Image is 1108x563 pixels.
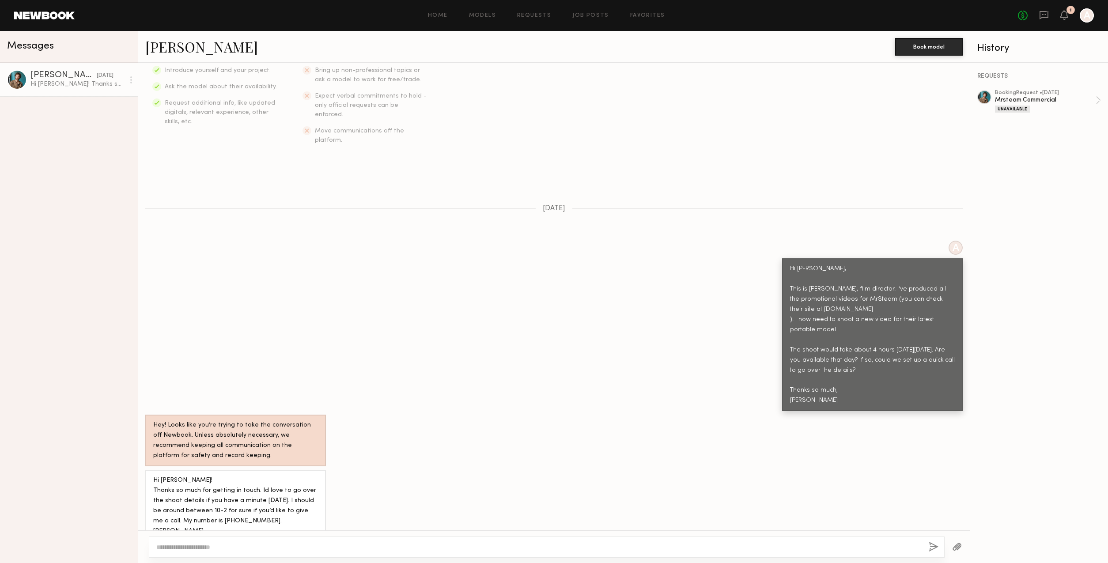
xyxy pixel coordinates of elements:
span: Bring up non-professional topics or ask a model to work for free/trade. [315,68,421,83]
a: Home [428,13,448,19]
a: Requests [517,13,551,19]
a: [PERSON_NAME] [145,37,258,56]
div: [DATE] [97,72,113,80]
div: REQUESTS [977,73,1101,79]
a: Book model [895,42,963,50]
a: Models [469,13,496,19]
div: Hi [PERSON_NAME], This is [PERSON_NAME], film director. I’ve produced all the promotional videos ... [790,264,955,406]
div: 1 [1070,8,1072,13]
div: Hi [PERSON_NAME]! Thanks so much for getting in touch. Id love to go over the shoot details if yo... [153,476,318,537]
div: History [977,43,1101,53]
span: Expect verbal commitments to hold - only official requests can be enforced. [315,93,427,117]
span: [DATE] [543,205,565,212]
a: A [1080,8,1094,23]
div: [PERSON_NAME] [30,71,97,80]
span: Ask the model about their availability. [165,84,277,90]
div: Mrsteam Commercial [995,96,1096,104]
div: booking Request • [DATE] [995,90,1096,96]
a: bookingRequest •[DATE]Mrsteam CommercialUnavailable [995,90,1101,113]
span: Move communications off the platform. [315,128,404,143]
span: Request additional info, like updated digitals, relevant experience, other skills, etc. [165,100,275,125]
div: Hey! Looks like you’re trying to take the conversation off Newbook. Unless absolutely necessary, ... [153,420,318,461]
button: Book model [895,38,963,56]
div: Unavailable [995,106,1030,113]
a: Favorites [630,13,665,19]
a: Job Posts [572,13,609,19]
span: Introduce yourself and your project. [165,68,271,73]
div: Hi [PERSON_NAME]! Thanks so much for getting in touch. Id love to go over the shoot details if yo... [30,80,125,88]
span: Messages [7,41,54,51]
